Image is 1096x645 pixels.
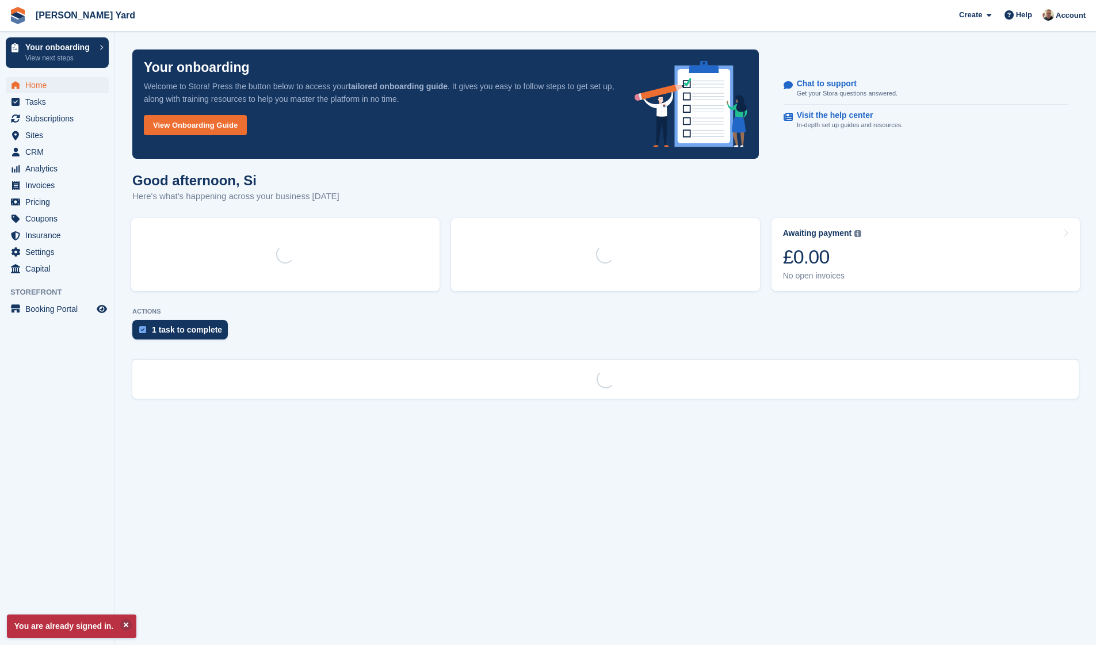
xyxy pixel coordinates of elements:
[95,302,109,316] a: Preview store
[25,110,94,127] span: Subscriptions
[635,61,747,147] img: onboarding-info-6c161a55d2c0e0a8cae90662b2fe09162a5109e8cc188191df67fb4f79e88e88.svg
[25,77,94,93] span: Home
[783,271,862,281] div: No open invoices
[6,94,109,110] a: menu
[797,89,898,98] p: Get your Stora questions answered.
[1016,9,1032,21] span: Help
[144,115,247,135] a: View Onboarding Guide
[6,161,109,177] a: menu
[1042,9,1054,21] img: Si Allen
[797,79,888,89] p: Chat to support
[6,211,109,227] a: menu
[132,308,1079,315] p: ACTIONS
[6,177,109,193] a: menu
[7,615,136,638] p: You are already signed in.
[6,227,109,243] a: menu
[139,326,146,333] img: task-75834270c22a3079a89374b754ae025e5fb1db73e45f91037f5363f120a921f8.svg
[25,301,94,317] span: Booking Portal
[132,173,339,188] h1: Good afternoon, Si
[25,244,94,260] span: Settings
[132,320,234,345] a: 1 task to complete
[25,43,94,51] p: Your onboarding
[6,244,109,260] a: menu
[784,73,1068,105] a: Chat to support Get your Stora questions answered.
[25,53,94,63] p: View next steps
[1056,10,1086,21] span: Account
[783,245,862,269] div: £0.00
[784,105,1068,136] a: Visit the help center In-depth set up guides and resources.
[6,110,109,127] a: menu
[797,110,894,120] p: Visit the help center
[25,127,94,143] span: Sites
[25,177,94,193] span: Invoices
[797,120,903,130] p: In-depth set up guides and resources.
[144,80,616,105] p: Welcome to Stora! Press the button below to access your . It gives you easy to follow steps to ge...
[6,37,109,68] a: Your onboarding View next steps
[6,127,109,143] a: menu
[854,230,861,237] img: icon-info-grey-7440780725fd019a000dd9b08b2336e03edf1995a4989e88bcd33f0948082b44.svg
[25,211,94,227] span: Coupons
[25,227,94,243] span: Insurance
[772,218,1080,291] a: Awaiting payment £0.00 No open invoices
[132,190,339,203] p: Here's what's happening across your business [DATE]
[6,194,109,210] a: menu
[959,9,982,21] span: Create
[10,287,114,298] span: Storefront
[25,144,94,160] span: CRM
[348,82,448,91] strong: tailored onboarding guide
[783,228,852,238] div: Awaiting payment
[25,194,94,210] span: Pricing
[152,325,222,334] div: 1 task to complete
[6,77,109,93] a: menu
[6,144,109,160] a: menu
[6,301,109,317] a: menu
[9,7,26,24] img: stora-icon-8386f47178a22dfd0bd8f6a31ec36ba5ce8667c1dd55bd0f319d3a0aa187defe.svg
[144,61,250,74] p: Your onboarding
[31,6,140,25] a: [PERSON_NAME] Yard
[25,161,94,177] span: Analytics
[25,261,94,277] span: Capital
[25,94,94,110] span: Tasks
[6,261,109,277] a: menu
